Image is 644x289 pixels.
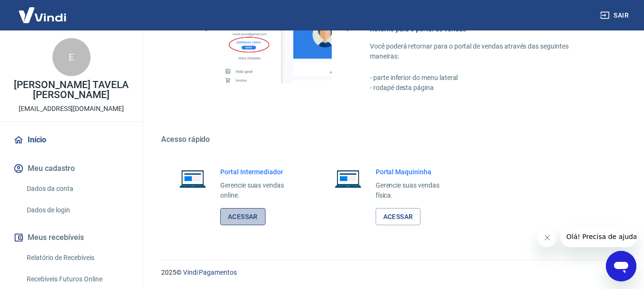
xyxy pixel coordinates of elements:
p: 2025 © [161,268,621,278]
img: Imagem de um notebook aberto [328,167,368,190]
h6: Portal Maquininha [376,167,455,177]
iframe: Mensagem da empresa [561,226,636,247]
p: Gerencie suas vendas física. [376,180,455,200]
p: Você poderá retornar para o portal de vendas através das seguintes maneiras: [370,41,598,61]
p: - parte inferior do menu lateral [370,73,598,83]
a: Início [11,130,131,150]
p: [PERSON_NAME] TAVELA [PERSON_NAME] [8,80,135,100]
iframe: Botão para abrir a janela de mensagens [606,251,636,281]
span: Olá! Precisa de ajuda? [6,7,80,14]
p: - rodapé desta página [370,83,598,93]
a: Dados da conta [23,179,131,199]
a: Vindi Pagamentos [183,269,237,276]
button: Sair [598,7,633,24]
button: Meus recebíveis [11,227,131,248]
a: Acessar [220,208,266,226]
a: Dados de login [23,200,131,220]
h6: Portal Intermediador [220,167,299,177]
a: Relatório de Recebíveis [23,248,131,268]
img: Vindi [11,0,73,30]
iframe: Fechar mensagem [538,228,557,247]
p: Gerencie suas vendas online. [220,180,299,200]
h5: Acesso rápido [161,135,621,144]
div: E [52,38,91,76]
a: Recebíveis Futuros Online [23,269,131,289]
p: [EMAIL_ADDRESS][DOMAIN_NAME] [19,104,124,114]
button: Meu cadastro [11,158,131,179]
img: Imagem de um notebook aberto [173,167,213,190]
a: Acessar [376,208,421,226]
